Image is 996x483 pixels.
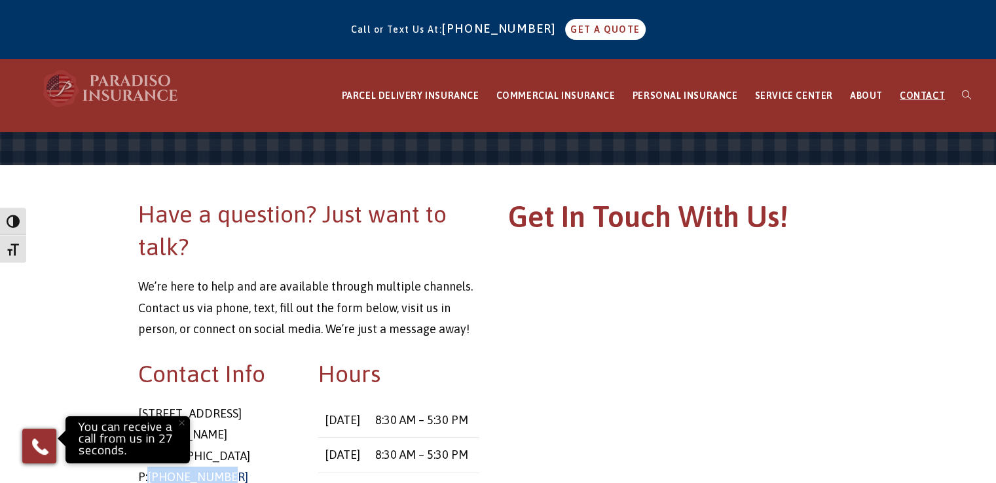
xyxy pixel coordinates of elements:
a: PARCEL DELIVERY INSURANCE [333,60,488,132]
td: [DATE] [318,438,368,473]
h2: Have a question? Just want to talk? [138,198,480,264]
a: SERVICE CENTER [746,60,841,132]
a: CONTACT [891,60,953,132]
span: COMMERCIAL INSURANCE [496,90,616,101]
img: Paradiso Insurance [39,69,183,108]
h2: Contact Info [138,357,299,390]
p: We’re here to help and are available through multiple channels. Contact us via phone, text, fill ... [138,276,480,340]
a: PERSONAL INSURANCE [624,60,747,132]
span: SERVICE CENTER [754,90,832,101]
time: 8:30 AM – 5:30 PM [375,448,468,461]
span: ABOUT [850,90,883,101]
a: GET A QUOTE [565,19,645,40]
button: Close [167,408,196,437]
a: [PHONE_NUMBER] [442,22,563,35]
span: PARCEL DELIVERY INSURANCE [342,90,479,101]
td: [DATE] [318,403,368,438]
a: COMMERCIAL INSURANCE [488,60,624,132]
h2: Hours [318,357,479,390]
img: Phone icon [29,436,50,457]
span: CONTACT [900,90,945,101]
span: PERSONAL INSURANCE [633,90,738,101]
a: ABOUT [841,60,891,132]
time: 8:30 AM – 5:30 PM [375,413,468,427]
p: You can receive a call from us in 27 seconds. [69,420,187,460]
h1: Get In Touch With Us! [508,198,850,243]
span: Call or Text Us At: [350,24,442,35]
